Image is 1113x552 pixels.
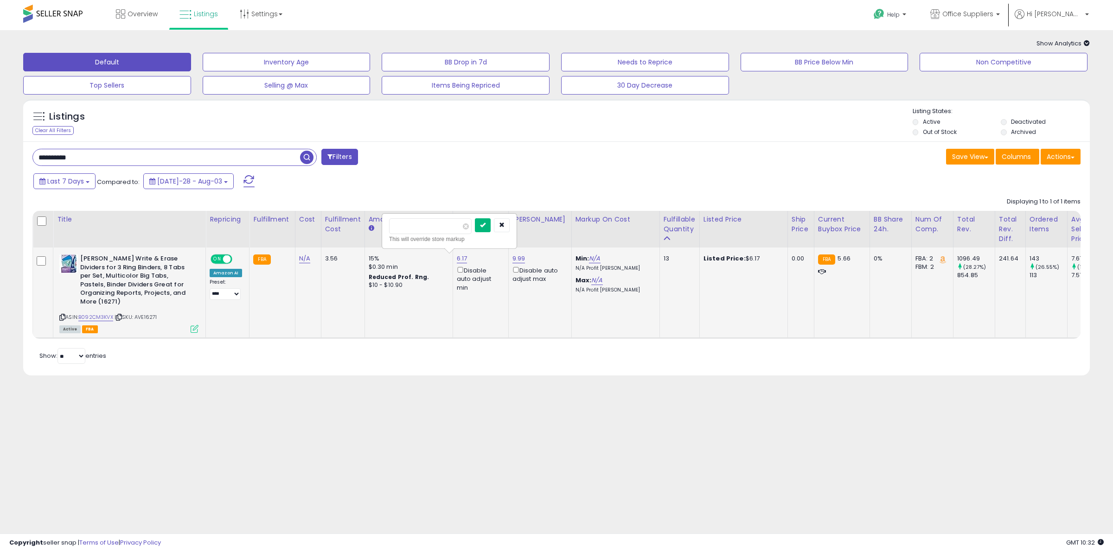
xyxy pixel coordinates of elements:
label: Archived [1011,128,1036,136]
div: Amazon Fees [369,215,449,224]
button: Default [23,53,191,71]
div: 7.67 [1071,254,1109,263]
a: 6.17 [457,254,467,263]
a: N/A [299,254,310,263]
button: Filters [321,149,358,165]
div: 0.00 [792,254,807,263]
div: 3.56 [325,254,358,263]
span: OFF [231,255,246,263]
small: (26.55%) [1036,263,1059,271]
div: $6.17 [704,254,780,263]
span: Columns [1002,152,1031,161]
div: Ship Price [792,215,810,234]
button: 30 Day Decrease [561,76,729,95]
div: Num of Comp. [915,215,949,234]
button: BB Drop in 7d [382,53,550,71]
div: Preset: [210,279,242,300]
button: Inventory Age [203,53,371,71]
a: B092CM3KVX [78,313,113,321]
div: Listed Price [704,215,784,224]
div: Disable auto adjust max [512,265,564,283]
div: Fulfillment [253,215,291,224]
div: Total Rev. [957,215,991,234]
button: Items Being Repriced [382,76,550,95]
div: Avg Selling Price [1071,215,1105,244]
a: Hi [PERSON_NAME] [1015,9,1089,30]
label: Deactivated [1011,118,1046,126]
div: Repricing [210,215,245,224]
div: Cost [299,215,317,224]
span: Show Analytics [1036,39,1090,48]
span: Hi [PERSON_NAME] [1027,9,1082,19]
b: Listed Price: [704,254,746,263]
div: BB Share 24h. [874,215,908,234]
button: Non Competitive [920,53,1087,71]
p: Listing States: [913,107,1090,116]
div: 0% [874,254,904,263]
div: 241.64 [999,254,1018,263]
label: Active [923,118,940,126]
div: Markup on Cost [576,215,656,224]
h5: Listings [49,110,85,123]
div: 854.85 [957,271,995,279]
div: [PERSON_NAME] [512,215,568,224]
span: All listings currently available for purchase on Amazon [59,325,81,333]
b: [PERSON_NAME] Write & Erase Dividers for 3 Ring Binders, 8 Tabs per Set, Multicolor Big Tabs, Pas... [80,254,193,308]
span: Show: entries [39,351,106,360]
small: (1.32%) [1077,263,1096,271]
div: Title [57,215,202,224]
div: $0.30 min [369,263,446,271]
div: $10 - $10.90 [369,281,446,289]
small: Amazon Fees. [369,224,374,233]
div: Displaying 1 to 1 of 1 items [1007,197,1081,206]
p: N/A Profit [PERSON_NAME] [576,265,652,272]
div: Total Rev. Diff. [999,215,1022,244]
a: N/A [589,254,600,263]
span: FBA [82,325,98,333]
div: This will override store markup [389,235,510,244]
span: Last 7 Days [47,177,84,186]
span: | SKU: AVE16271 [115,313,157,321]
p: N/A Profit [PERSON_NAME] [576,287,652,293]
div: Amazon AI [210,269,242,277]
small: (28.27%) [963,263,986,271]
button: Top Sellers [23,76,191,95]
div: Fulfillment Cost [325,215,361,234]
label: Out of Stock [923,128,957,136]
button: Last 7 Days [33,173,96,189]
button: Selling @ Max [203,76,371,95]
a: Help [866,1,915,30]
img: 51kltWaLgmL._SL40_.jpg [59,254,78,273]
div: 113 [1030,271,1067,279]
button: Save View [946,149,994,165]
div: Current Buybox Price [818,215,866,234]
div: 1096.49 [957,254,995,263]
small: FBA [818,254,835,265]
a: 9.99 [512,254,525,263]
b: Max: [576,276,592,285]
th: The percentage added to the cost of goods (COGS) that forms the calculator for Min & Max prices. [571,211,659,247]
div: ASIN: [59,254,198,332]
i: Get Help [873,8,885,20]
a: N/A [591,276,602,285]
button: [DATE]-28 - Aug-03 [143,173,234,189]
span: 5.66 [838,254,851,263]
div: Ordered Items [1030,215,1063,234]
div: 15% [369,254,446,263]
div: Clear All Filters [32,126,74,135]
div: Disable auto adjust min [457,265,501,292]
span: Listings [194,9,218,19]
div: 7.57 [1071,271,1109,279]
div: 143 [1030,254,1067,263]
div: FBA: 2 [915,254,946,263]
span: Compared to: [97,178,140,186]
div: 13 [664,254,692,263]
span: ON [211,255,223,263]
button: Needs to Reprice [561,53,729,71]
small: FBA [253,254,270,265]
button: Actions [1041,149,1081,165]
button: BB Price Below Min [741,53,908,71]
b: Reduced Prof. Rng. [369,273,429,281]
button: Columns [996,149,1039,165]
b: Min: [576,254,589,263]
